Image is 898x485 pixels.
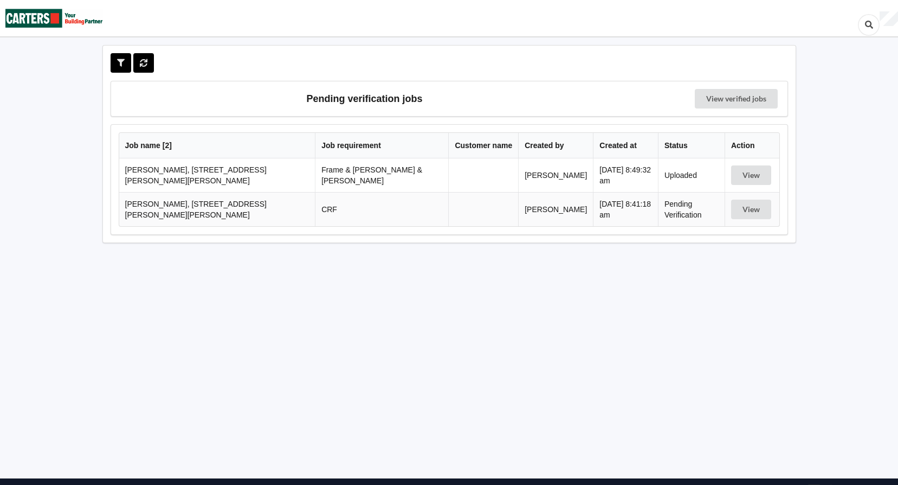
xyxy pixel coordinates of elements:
td: [DATE] 8:41:18 am [593,192,658,226]
h3: Pending verification jobs [119,89,611,109]
a: View verified jobs [695,89,778,109]
th: Job name [ 2 ] [119,133,315,158]
td: [PERSON_NAME], [STREET_ADDRESS][PERSON_NAME][PERSON_NAME] [119,158,315,192]
td: [PERSON_NAME], [STREET_ADDRESS][PERSON_NAME][PERSON_NAME] [119,192,315,226]
th: Job requirement [315,133,448,158]
button: View [731,165,771,185]
img: Carters [5,1,103,36]
th: Action [725,133,779,158]
td: Frame & [PERSON_NAME] & [PERSON_NAME] [315,158,448,192]
th: Created at [593,133,658,158]
td: [PERSON_NAME] [518,192,593,226]
div: User Profile [880,11,898,27]
td: [PERSON_NAME] [518,158,593,192]
a: View [731,171,773,180]
td: [DATE] 8:49:32 am [593,158,658,192]
a: View [731,205,773,214]
th: Status [658,133,725,158]
td: CRF [315,192,448,226]
button: View [731,200,771,219]
td: Pending Verification [658,192,725,226]
td: Uploaded [658,158,725,192]
th: Created by [518,133,593,158]
th: Customer name [448,133,518,158]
